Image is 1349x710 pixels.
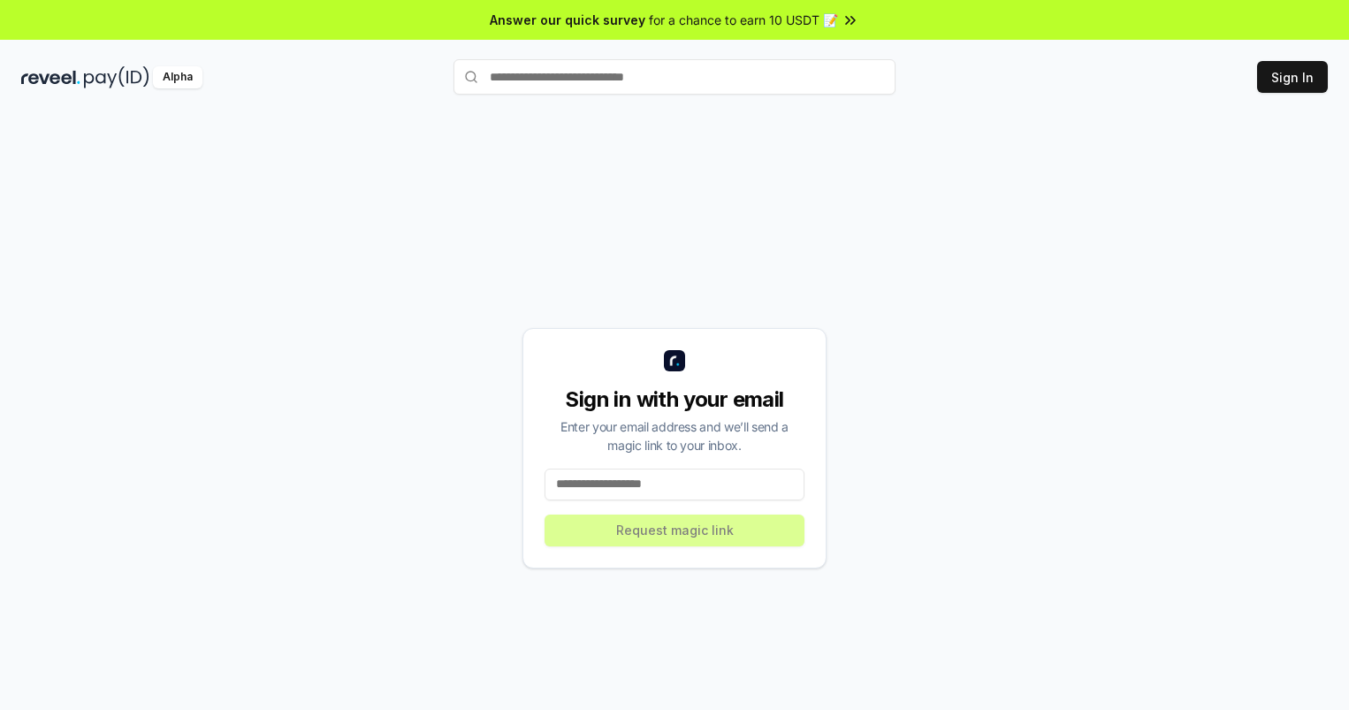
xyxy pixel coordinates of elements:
span: for a chance to earn 10 USDT 📝 [649,11,838,29]
div: Enter your email address and we’ll send a magic link to your inbox. [545,417,804,454]
img: pay_id [84,66,149,88]
div: Alpha [153,66,202,88]
span: Answer our quick survey [490,11,645,29]
div: Sign in with your email [545,386,804,414]
img: reveel_dark [21,66,80,88]
button: Sign In [1257,61,1328,93]
img: logo_small [664,350,685,371]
